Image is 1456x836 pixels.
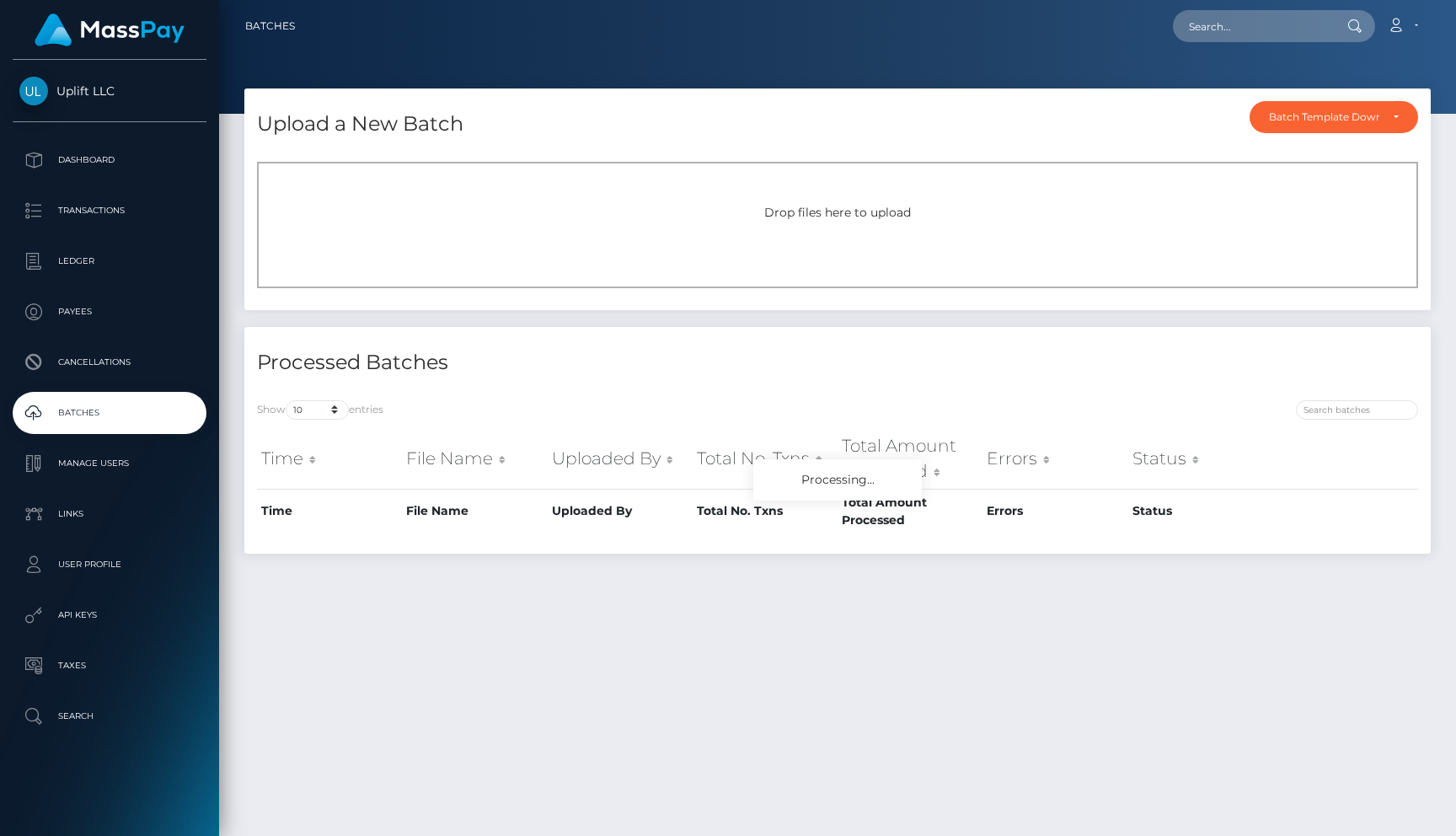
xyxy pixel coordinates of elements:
[19,77,48,105] img: Uplift LLC
[19,198,200,223] p: Transactions
[1128,489,1273,533] th: Status
[13,392,206,434] a: Batches
[13,493,206,535] a: Links
[19,653,200,678] p: Taxes
[1128,429,1273,489] th: Status
[13,83,206,99] span: Uplift LLC
[13,139,206,181] a: Dashboard
[982,489,1127,533] th: Errors
[257,110,463,139] h4: Upload a New Batch
[19,501,200,527] p: Links
[13,240,206,282] a: Ledger
[13,341,206,383] a: Cancellations
[13,594,206,636] a: API Keys
[838,489,982,533] th: Total Amount Processed
[19,350,200,375] p: Cancellations
[19,400,200,426] p: Batches
[35,13,185,46] img: MassPay Logo
[13,291,206,333] a: Payees
[982,429,1127,489] th: Errors
[19,299,200,324] p: Payees
[13,190,206,232] a: Transactions
[1173,10,1331,42] input: Search...
[257,429,402,489] th: Time
[1250,101,1418,133] button: Batch Template Download
[838,429,982,489] th: Total Amount Processed
[257,400,383,420] label: Show entries
[13,695,206,737] a: Search
[1296,400,1418,420] input: Search batches
[13,544,206,586] a: User Profile
[19,249,200,274] p: Ledger
[693,489,838,533] th: Total No. Txns
[286,400,349,420] select: Showentries
[693,429,838,489] th: Total No. Txns
[548,429,693,489] th: Uploaded By
[402,489,547,533] th: File Name
[753,459,922,501] div: Processing...
[19,603,200,628] p: API Keys
[257,348,825,378] h4: Processed Batches
[19,552,200,577] p: User Profile
[245,8,295,44] a: Batches
[19,704,200,729] p: Search
[402,429,547,489] th: File Name
[1269,110,1379,124] div: Batch Template Download
[19,451,200,476] p: Manage Users
[19,147,200,173] p: Dashboard
[764,205,911,220] span: Drop files here to upload
[548,489,693,533] th: Uploaded By
[257,489,402,533] th: Time
[13,442,206,485] a: Manage Users
[13,645,206,687] a: Taxes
